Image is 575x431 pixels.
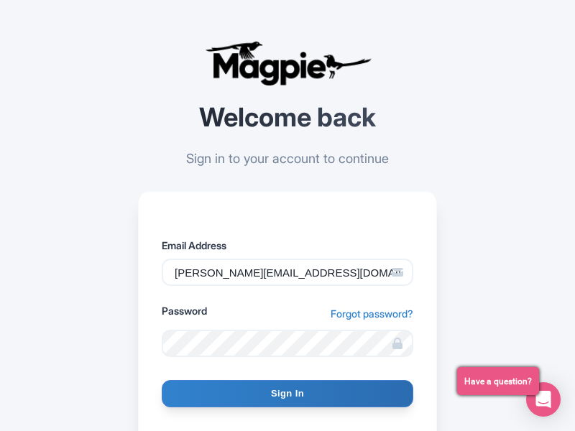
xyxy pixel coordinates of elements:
p: Sign in to your account to continue [138,149,437,168]
span: Have a question? [464,375,532,388]
a: Forgot password? [331,306,413,321]
label: Password [162,303,207,318]
h2: Welcome back [138,103,437,132]
input: Sign In [162,380,413,407]
button: Have a question? [457,367,539,395]
input: Enter your email address [162,259,413,286]
div: Open Intercom Messenger [526,382,561,417]
img: logo-ab69f6fb50320c5b225c76a69d11143b.png [201,40,374,86]
label: Email Address [162,238,413,253]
